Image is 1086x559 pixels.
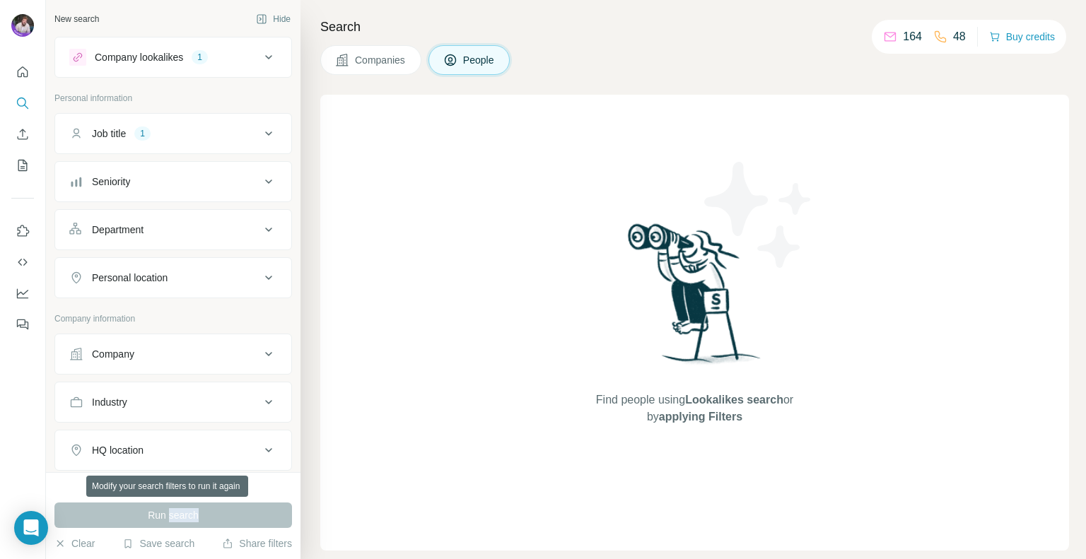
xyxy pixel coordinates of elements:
[122,536,194,551] button: Save search
[54,536,95,551] button: Clear
[463,53,496,67] span: People
[134,127,151,140] div: 1
[14,511,48,545] div: Open Intercom Messenger
[55,117,291,151] button: Job title1
[54,13,99,25] div: New search
[92,271,168,285] div: Personal location
[192,51,208,64] div: 1
[659,411,742,423] span: applying Filters
[11,153,34,178] button: My lists
[55,40,291,74] button: Company lookalikes1
[92,395,127,409] div: Industry
[621,220,769,377] img: Surfe Illustration - Woman searching with binoculars
[903,28,922,45] p: 164
[55,337,291,371] button: Company
[92,347,134,361] div: Company
[55,165,291,199] button: Seniority
[989,27,1055,47] button: Buy credits
[11,59,34,85] button: Quick start
[11,281,34,306] button: Dashboard
[11,312,34,337] button: Feedback
[92,223,144,237] div: Department
[92,443,144,457] div: HQ location
[581,392,807,425] span: Find people using or by
[11,14,34,37] img: Avatar
[54,92,292,105] p: Personal information
[222,536,292,551] button: Share filters
[55,433,291,467] button: HQ location
[11,218,34,244] button: Use Surfe on LinkedIn
[11,90,34,116] button: Search
[355,53,407,67] span: Companies
[92,175,130,189] div: Seniority
[320,17,1069,37] h4: Search
[55,261,291,295] button: Personal location
[55,213,291,247] button: Department
[11,249,34,275] button: Use Surfe API
[246,8,300,30] button: Hide
[95,50,183,64] div: Company lookalikes
[55,385,291,419] button: Industry
[685,394,783,406] span: Lookalikes search
[54,312,292,325] p: Company information
[953,28,966,45] p: 48
[92,126,126,141] div: Job title
[11,122,34,147] button: Enrich CSV
[121,481,225,494] div: 80 search results remaining
[695,151,822,278] img: Surfe Illustration - Stars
